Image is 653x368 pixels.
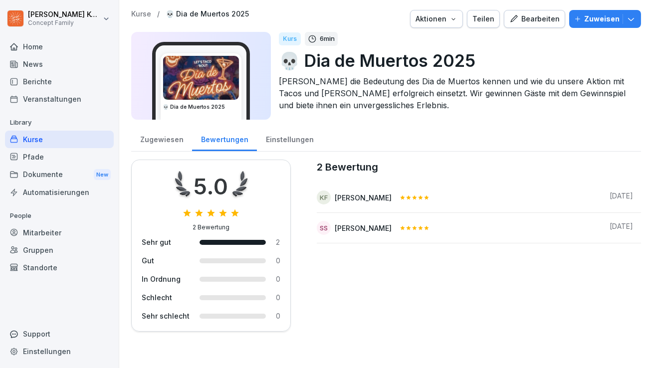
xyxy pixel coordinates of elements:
a: Einstellungen [5,343,114,360]
div: Kurs [279,32,301,45]
div: Gut [142,255,190,266]
p: People [5,208,114,224]
a: Berichte [5,73,114,90]
p: [PERSON_NAME] Komarov [28,10,101,19]
div: 2 Bewertung [193,223,229,232]
a: News [5,55,114,73]
a: Zugewiesen [131,126,192,151]
div: Teilen [472,13,494,24]
p: Zuweisen [584,13,620,24]
div: In Ordnung [142,274,190,284]
caption: 2 Bewertung [317,160,641,175]
p: [PERSON_NAME] die Bedeutung des Dia de Muertos kennen und wie du unsere Aktion mit Tacos und [PER... [279,75,633,111]
div: Support [5,325,114,343]
p: Concept Family [28,19,101,26]
button: Zuweisen [569,10,641,28]
div: 0 [276,311,280,321]
p: 💀 Dia de Muertos 2025 [279,48,633,73]
a: Kurse [5,131,114,148]
div: 0 [276,292,280,303]
div: Bearbeiten [509,13,560,24]
h3: 💀 Dia de Muertos 2025 [163,103,239,111]
a: Veranstaltungen [5,90,114,108]
button: Teilen [467,10,500,28]
a: 💀 Dia de Muertos 2025 [166,10,249,18]
div: 0 [276,255,280,266]
img: v5721j5z361hns6z0nzt3f96.png [163,56,239,100]
div: 2 [276,237,280,247]
a: Bewertungen [192,126,257,151]
div: Schlecht [142,292,190,303]
p: / [157,10,160,18]
button: Aktionen [410,10,463,28]
a: Standorte [5,259,114,276]
a: Gruppen [5,241,114,259]
td: [DATE] [602,183,641,213]
div: Sehr gut [142,237,190,247]
a: Automatisierungen [5,184,114,201]
td: [DATE] [602,213,641,243]
a: Kurse [131,10,151,18]
p: 6 min [320,34,335,44]
div: 0 [276,274,280,284]
div: New [94,169,111,181]
a: Einstellungen [257,126,322,151]
p: Library [5,115,114,131]
div: Aktionen [416,13,457,24]
div: SS [317,221,331,235]
a: Pfade [5,148,114,166]
div: 5.0 [194,170,228,203]
div: KF [317,190,331,204]
button: Bearbeiten [504,10,565,28]
a: DokumenteNew [5,166,114,184]
div: Dokumente [5,166,114,184]
div: Sehr schlecht [142,311,190,321]
a: Mitarbeiter [5,224,114,241]
div: [PERSON_NAME] [335,223,392,233]
div: [PERSON_NAME] [335,192,392,203]
a: Home [5,38,114,55]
